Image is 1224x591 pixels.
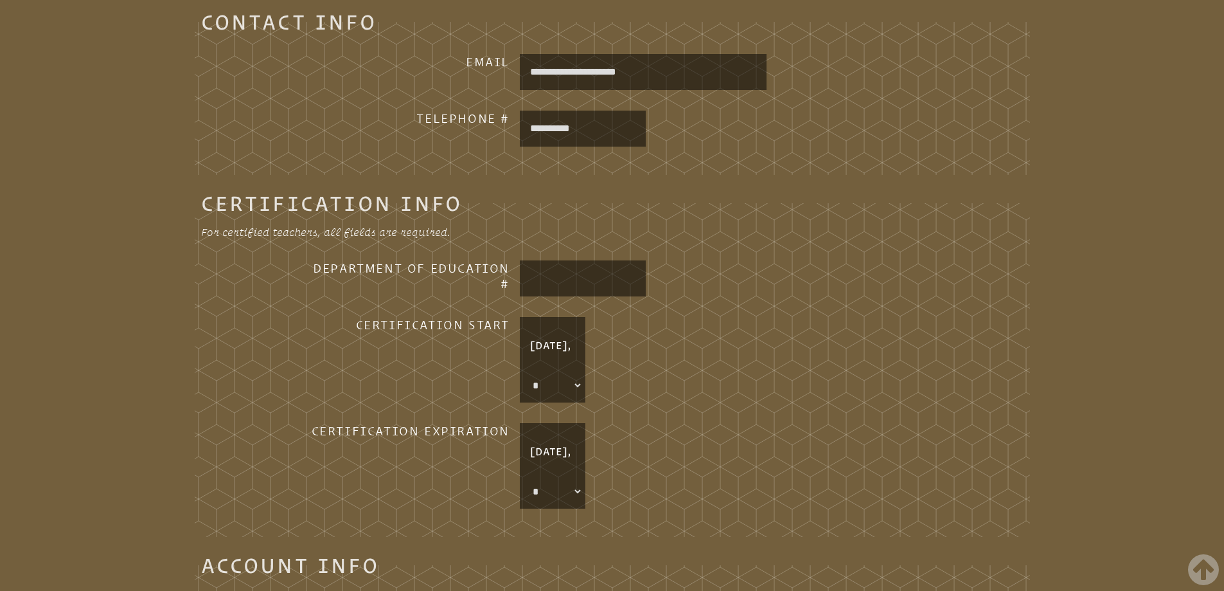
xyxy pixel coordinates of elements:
p: [DATE], [522,436,583,467]
h3: Email [304,54,510,69]
p: [DATE], [522,330,583,361]
h3: Telephone # [304,111,510,126]
h3: Department of Education # [304,260,510,291]
h3: Certification Start [304,317,510,332]
h3: Certification Expiration [304,423,510,439]
legend: Contact Info [201,14,377,30]
legend: Certification Info [201,195,463,211]
p: For certified teachers, all fields are required. [201,224,612,240]
legend: Account Info [201,558,379,573]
